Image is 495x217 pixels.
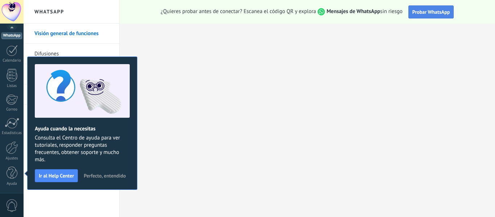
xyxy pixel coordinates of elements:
[408,5,454,18] button: Probar WhatsApp
[1,58,22,63] div: Calendario
[84,173,126,178] span: Perfecto, entendido
[412,9,450,15] span: Probar WhatsApp
[35,125,130,132] h2: Ayuda cuando la necesitas
[35,169,78,182] button: Ir al Help Center
[24,44,119,64] li: Difusiones
[1,131,22,135] div: Estadísticas
[1,107,22,112] div: Correo
[24,24,119,44] li: Visión general de funciones
[35,134,130,163] span: Consulta el Centro de ayuda para ver tutoriales, responder preguntas frecuentes, obtener soporte ...
[39,173,74,178] span: Ir al Help Center
[80,170,129,181] button: Perfecto, entendido
[1,32,22,39] div: WhatsApp
[1,181,22,186] div: Ayuda
[326,8,380,15] strong: Mensajes de WhatsApp
[161,8,403,16] span: ¿Quieres probar antes de conectar? Escanea el código QR y explora sin riesgo
[34,44,112,64] a: Difusiones
[34,24,112,44] a: Visión general de funciones
[1,156,22,161] div: Ajustes
[1,84,22,88] div: Listas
